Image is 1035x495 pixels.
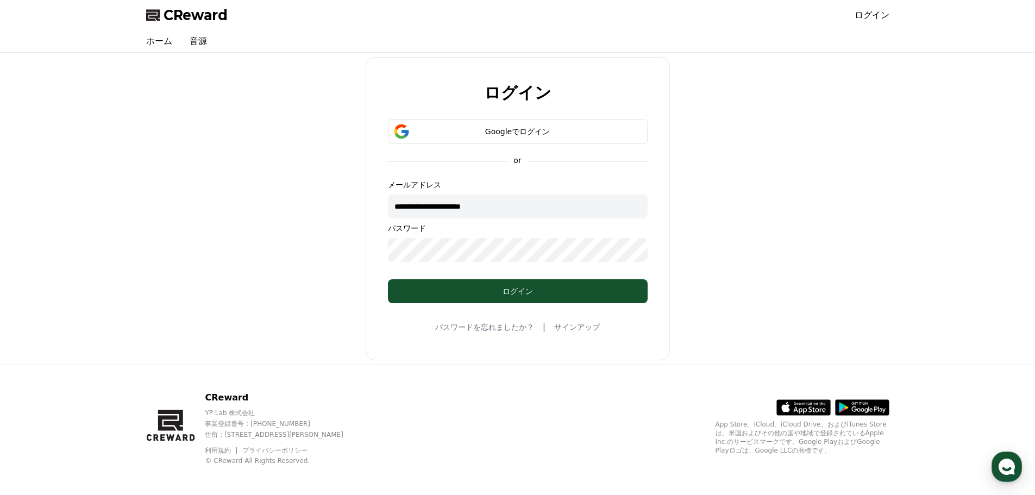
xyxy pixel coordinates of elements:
p: メールアドレス [388,179,648,190]
a: Messages [72,344,140,372]
span: Messages [90,361,122,370]
span: | [543,321,545,334]
a: ホーム [137,30,181,52]
a: Settings [140,344,209,372]
h2: ログイン [484,84,551,102]
a: プライバシーポリシー [242,447,308,454]
p: or [507,155,528,166]
div: ログイン [410,286,626,297]
p: 事業登録番号 : [PHONE_NUMBER] [205,419,362,428]
span: Home [28,361,47,369]
div: Googleでログイン [404,126,632,137]
p: YP Lab 株式会社 [205,409,362,417]
button: Googleでログイン [388,119,648,144]
p: パスワード [388,223,648,234]
p: © CReward All Rights Reserved. [205,456,362,465]
button: ログイン [388,279,648,303]
span: CReward [164,7,228,24]
a: パスワードを忘れましたか？ [435,322,534,333]
p: 住所 : [STREET_ADDRESS][PERSON_NAME] [205,430,362,439]
p: CReward [205,391,362,404]
a: 音源 [181,30,216,52]
span: Settings [161,361,187,369]
a: 利用規約 [205,447,239,454]
a: ログイン [855,9,889,22]
a: CReward [146,7,228,24]
p: App Store、iCloud、iCloud Drive、およびiTunes Storeは、米国およびその他の国や地域で登録されているApple Inc.のサービスマークです。Google P... [716,420,889,455]
a: サインアップ [554,322,600,333]
a: Home [3,344,72,372]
